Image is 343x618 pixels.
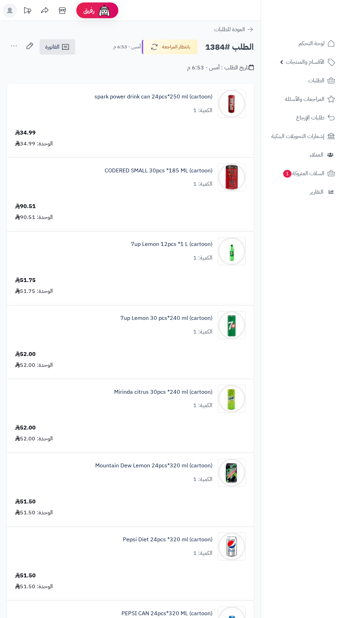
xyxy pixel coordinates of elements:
[15,213,53,221] div: الوحدة: 90.51
[310,150,323,160] span: العملاء
[218,311,245,339] img: 1747541124-caa6673e-b677-477c-bbb4-b440b79b-90x90.jpg
[142,40,198,54] button: بانتظار المراجعة
[271,131,324,141] span: إشعارات التحويلات البنكية
[296,113,324,123] span: طلبات الإرجاع
[15,202,36,211] div: 90.51
[193,401,212,410] div: الكمية: 1
[265,165,339,182] a: السلات المتروكة1
[120,314,212,322] a: 7up Lemon 30 pcs*240 ml (cartoon)
[282,169,324,178] span: السلات المتروكة
[15,424,36,432] div: 52.00
[15,361,53,369] div: الوحدة: 52.00
[113,43,141,50] small: أمس - 6:53 م
[193,549,212,557] div: الكمية: 1
[265,146,339,163] a: العملاء
[15,350,36,358] div: 52.00
[193,107,212,115] div: الكمية: 1
[15,572,36,580] div: 51.50
[45,43,59,51] span: الفاتورة
[218,385,245,413] img: 1747566616-1481083d-48b6-4b0f-b89f-c8f09a39-90x90.jpg
[15,509,53,517] div: الوحدة: 51.50
[193,328,212,336] div: الكمية: 1
[265,91,339,108] a: المراجعات والأسئلة
[40,39,75,55] a: الفاتورة
[15,583,53,591] div: الوحدة: 51.50
[131,240,212,248] a: 7up Lemon 12pcs *1 L (cartoon)
[265,35,339,52] a: لوحة التحكم
[218,237,245,265] img: 1747540828-789ab214-413e-4ccd-b32f-1699f0bc-90x90.jpg
[310,187,323,197] span: التقارير
[15,140,53,148] div: الوحدة: 34.99
[193,180,212,188] div: الكمية: 1
[95,462,212,470] a: Mountain Dew Lemon 24pcs*320 ml (cartoon)
[308,76,324,85] span: الطلبات
[265,128,339,145] a: إشعارات التحويلات البنكية
[105,167,212,175] a: CODERED SMALL 30pcs *185 ML (cartoon)
[286,57,324,67] span: الأقسام والمنتجات
[299,39,324,48] span: لوحة التحكم
[15,287,53,295] div: الوحدة: 51.75
[265,184,339,200] a: التقارير
[285,94,324,104] span: المراجعات والأسئلة
[19,4,36,19] a: تحديثات المنصة
[295,11,336,26] img: logo-2.png
[193,254,212,262] div: الكمية: 1
[94,93,212,101] a: spark power drink can 24pcs*250 ml (cartoon)
[218,533,245,561] img: 1747593334-qxF5OTEWerP7hB4NEyoyUFLqKCZryJZ6-90x90.jpg
[121,610,212,618] a: PEPSI CAN 24pcs*320 ML (cartoon)
[123,536,212,544] a: Pepsi Diet 24pcs *320 ml (cartoon)
[218,90,245,118] img: 1747517517-f85b5201-d493-429b-b138-9978c401-90x90.jpg
[15,129,36,137] div: 34.99
[97,4,111,18] img: ai-face.png
[15,435,53,443] div: الوحدة: 52.00
[15,498,36,506] div: 51.50
[187,64,254,72] div: تاريخ الطلب : أمس - 6:53 م
[218,459,245,487] img: 1747589162-6e7ff969-24c4-4b5f-83cf-0a0709aa-90x90.jpg
[214,25,254,34] a: العودة للطلبات
[265,72,339,89] a: الطلبات
[214,25,245,34] span: العودة للطلبات
[15,276,36,284] div: 51.75
[193,475,212,483] div: الكمية: 1
[83,6,94,15] span: رفيق
[265,109,339,126] a: طلبات الإرجاع
[218,163,245,191] img: 1747536337-61lY7EtfpmL._AC_SL1500-90x90.jpg
[114,388,212,396] a: Mirinda citrus 30pcs *240 ml (cartoon)
[283,170,292,178] span: 1
[205,40,254,54] h2: الطلب #1384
